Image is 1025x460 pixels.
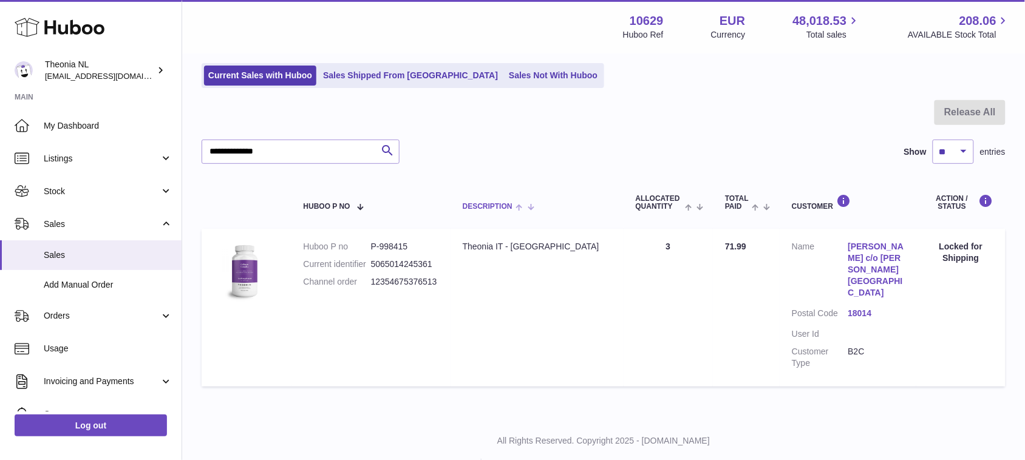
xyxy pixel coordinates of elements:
[15,414,167,436] a: Log out
[44,153,160,164] span: Listings
[792,346,848,369] dt: Customer Type
[792,328,848,340] dt: User Id
[720,13,745,29] strong: EUR
[904,146,927,158] label: Show
[304,203,350,211] span: Huboo P no
[44,249,172,261] span: Sales
[44,279,172,291] span: Add Manual Order
[848,346,904,369] dd: B2C
[908,13,1010,41] a: 208.06 AVAILABLE Stock Total
[214,241,274,302] img: 106291725893008.jpg
[636,195,682,211] span: ALLOCATED Quantity
[792,13,860,41] a: 48,018.53 Total sales
[623,29,664,41] div: Huboo Ref
[304,276,371,288] dt: Channel order
[371,241,438,252] dd: P-998415
[725,195,749,211] span: Total paid
[44,120,172,132] span: My Dashboard
[792,308,848,322] dt: Postal Code
[505,66,602,86] a: Sales Not With Huboo
[192,435,1015,447] p: All Rights Reserved. Copyright 2025 - [DOMAIN_NAME]
[711,29,746,41] div: Currency
[463,241,611,252] div: Theonia IT - [GEOGRAPHIC_DATA]
[204,66,316,86] a: Current Sales with Huboo
[15,61,33,79] img: info@wholesomegoods.eu
[304,241,371,252] dt: Huboo P no
[44,408,172,420] span: Cases
[44,376,160,387] span: Invoicing and Payments
[45,71,179,81] span: [EMAIL_ADDRESS][DOMAIN_NAME]
[980,146,1006,158] span: entries
[725,242,746,251] span: 71.99
[44,310,160,322] span: Orders
[371,276,438,288] dd: 12354675376513
[45,59,154,82] div: Theonia NL
[304,259,371,270] dt: Current identifier
[463,203,512,211] span: Description
[928,241,993,264] div: Locked for Shipping
[806,29,860,41] span: Total sales
[371,259,438,270] dd: 5065014245361
[908,29,1010,41] span: AVAILABLE Stock Total
[630,13,664,29] strong: 10629
[792,194,904,211] div: Customer
[848,308,904,319] a: 18014
[848,241,904,298] a: [PERSON_NAME] c/o [PERSON_NAME][GEOGRAPHIC_DATA]
[44,186,160,197] span: Stock
[44,218,160,230] span: Sales
[44,343,172,354] span: Usage
[792,13,846,29] span: 48,018.53
[792,241,848,301] dt: Name
[928,194,993,211] div: Action / Status
[959,13,996,29] span: 208.06
[624,229,713,387] td: 3
[319,66,502,86] a: Sales Shipped From [GEOGRAPHIC_DATA]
